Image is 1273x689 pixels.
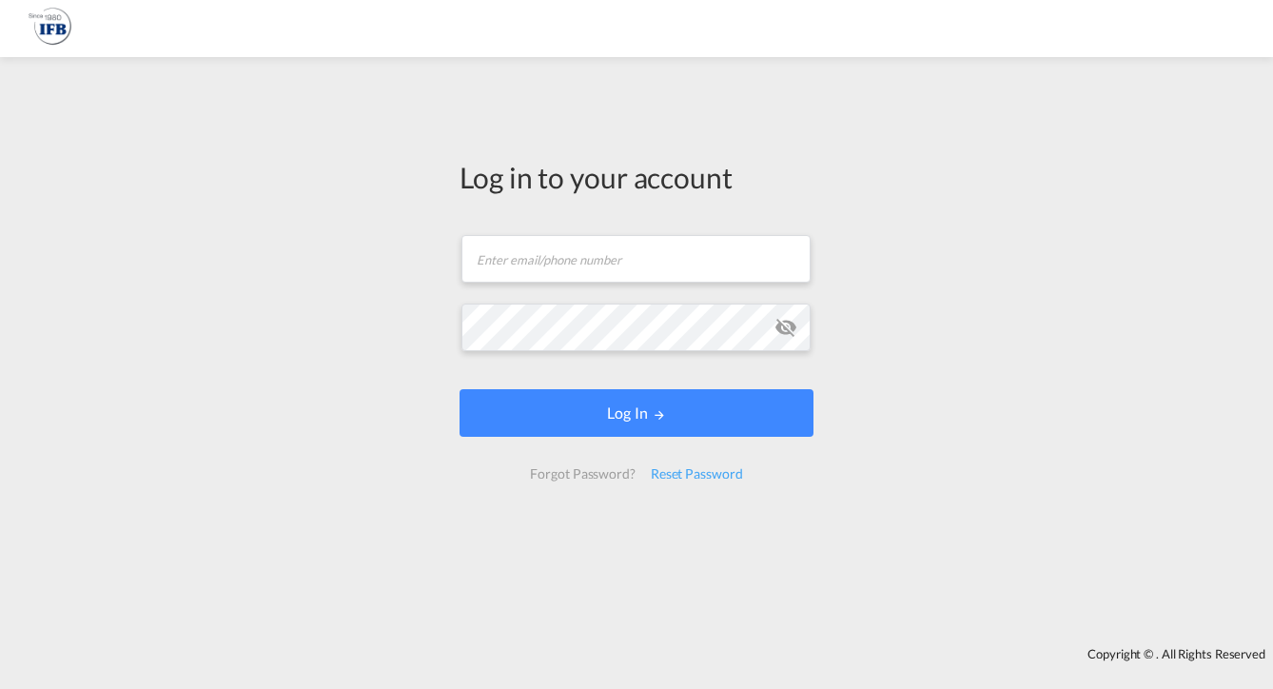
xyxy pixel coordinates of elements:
div: Log in to your account [460,157,813,197]
button: LOGIN [460,389,813,437]
input: Enter email/phone number [461,235,811,283]
md-icon: icon-eye-off [774,316,797,339]
div: Reset Password [643,457,751,491]
div: Forgot Password? [522,457,642,491]
img: 1f261f00256b11eeaf3d89493e6660f9.png [29,8,71,50]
